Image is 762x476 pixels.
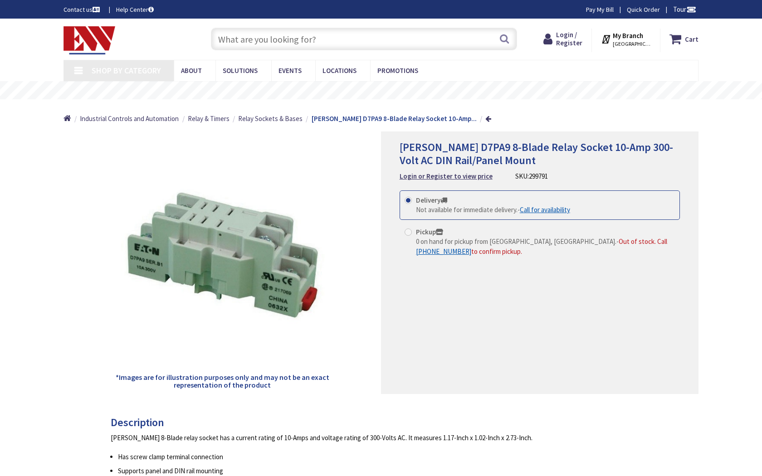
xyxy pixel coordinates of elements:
img: Electrical Wholesalers, Inc. [63,26,115,54]
a: Pay My Bill [586,5,614,14]
span: Shop By Category [92,65,161,76]
a: Login or Register to view price [400,171,493,181]
input: What are you looking for? [211,28,517,50]
li: Supports panel and DIN rail mounting [118,466,645,476]
a: Industrial Controls and Automation [80,114,179,123]
span: Out of stock. Call to confirm pickup. [416,237,667,255]
a: Call for availability [520,205,570,214]
span: About [181,66,202,75]
span: Login / Register [556,30,582,47]
strong: Delivery [416,196,447,204]
a: Help Center [116,5,154,14]
a: Cart [669,31,698,47]
strong: [PERSON_NAME] D7PA9 8-Blade Relay Socket 10-Amp... [312,114,477,123]
span: Events [278,66,302,75]
h5: *Images are for illustration purposes only and may not be an exact representation of the product [114,374,330,389]
strong: My Branch [613,31,643,40]
a: Quick Order [627,5,660,14]
span: 0 on hand for pickup from [GEOGRAPHIC_DATA], [GEOGRAPHIC_DATA]. [416,237,616,246]
div: My Branch [GEOGRAPHIC_DATA], [GEOGRAPHIC_DATA] [601,31,651,47]
a: Relay Sockets & Bases [238,114,303,123]
div: [PERSON_NAME] 8-Blade relay socket has a current rating of 10-Amps and voltage rating of 300-Volt... [111,433,645,442]
li: Has screw clamp terminal connection [118,452,645,461]
a: Relay & Timers [188,114,230,123]
h3: Description [111,417,645,428]
strong: Cart [685,31,698,47]
span: [PERSON_NAME] D7PA9 8-Blade Relay Socket 10-Amp 300-Volt AC DIN Rail/Panel Mount [400,140,673,167]
div: - [416,237,675,256]
div: SKU: [515,171,548,181]
div: - [416,205,570,214]
rs-layer: Free Same Day Pickup at 19 Locations [306,86,472,96]
strong: Login or Register to view price [400,172,493,180]
img: Eaton D7PA9 8-Blade Relay Socket 10-Amp 300-Volt AC DIN Rail/Panel Mount [114,151,330,366]
span: [GEOGRAPHIC_DATA], [GEOGRAPHIC_DATA] [613,40,651,48]
span: 299791 [529,172,548,180]
span: Tour [673,5,696,14]
span: Not available for immediate delivery. [416,205,518,214]
span: Solutions [223,66,258,75]
a: Login / Register [543,31,582,47]
a: Contact us [63,5,102,14]
span: Promotions [377,66,418,75]
a: [PHONE_NUMBER] [416,247,471,256]
span: Locations [322,66,357,75]
strong: Pickup [416,228,443,236]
